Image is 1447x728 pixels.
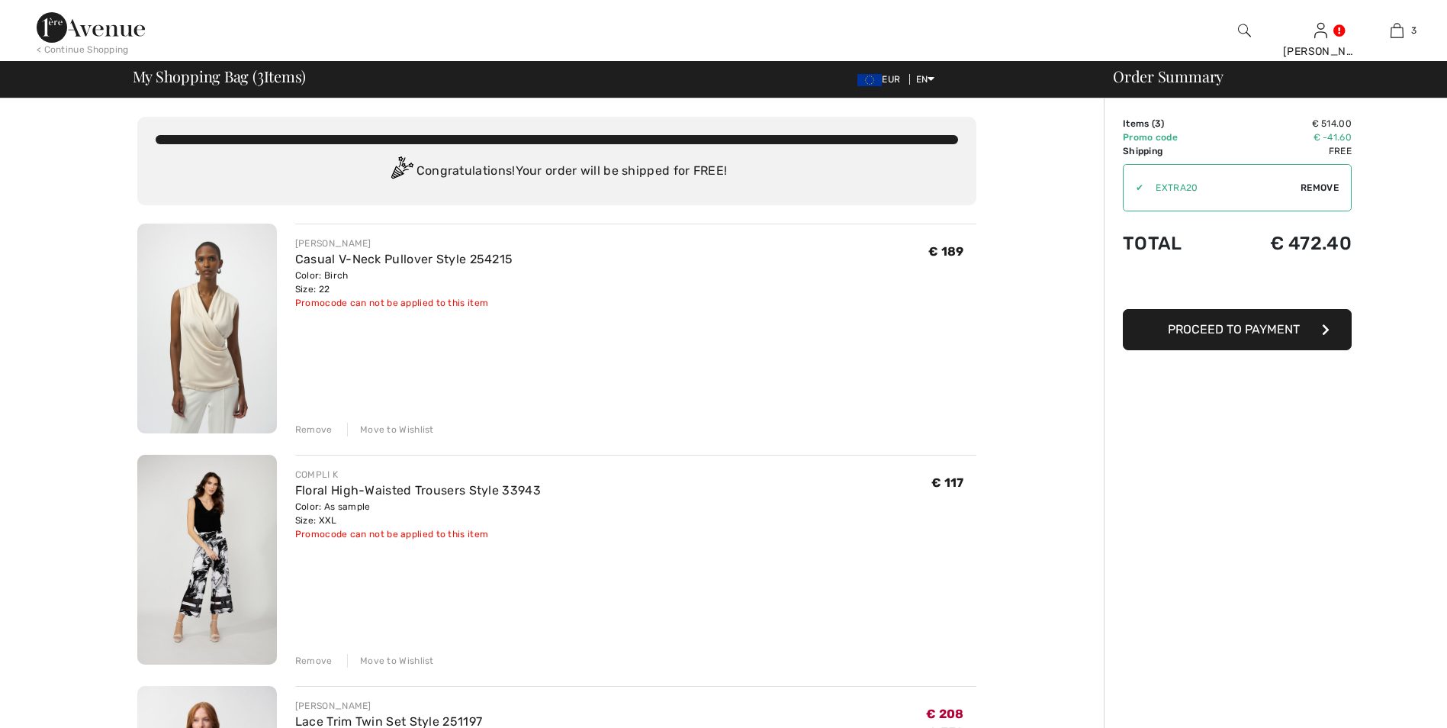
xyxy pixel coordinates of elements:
span: € 208 [926,707,964,721]
img: Euro [857,74,882,86]
button: Proceed to Payment [1123,309,1352,350]
td: Items ( ) [1123,117,1219,130]
img: search the website [1238,21,1251,40]
span: 3 [257,65,264,85]
img: 1ère Avenue [37,12,145,43]
td: Free [1219,144,1352,158]
a: Floral High-Waisted Trousers Style 33943 [295,483,541,498]
span: Remove [1301,181,1339,195]
span: EUR [857,74,906,85]
span: € 117 [931,475,964,490]
div: [PERSON_NAME] [295,699,482,713]
img: My Info [1314,21,1327,40]
div: < Continue Shopping [37,43,129,56]
div: Move to Wishlist [347,654,434,668]
div: Color: Birch Size: 22 [295,269,513,296]
div: Remove [295,654,333,668]
img: My Bag [1391,21,1404,40]
div: [PERSON_NAME] [295,237,513,250]
td: € 514.00 [1219,117,1352,130]
div: Congratulations! Your order will be shipped for FREE! [156,156,958,187]
td: Total [1123,217,1219,269]
td: € -41.60 [1219,130,1352,144]
div: Move to Wishlist [347,423,434,436]
img: Congratulation2.svg [386,156,416,187]
span: Proceed to Payment [1168,322,1300,337]
td: Shipping [1123,144,1219,158]
div: Promocode can not be applied to this item [295,527,541,541]
span: My Shopping Bag ( Items) [133,69,307,84]
a: Casual V-Neck Pullover Style 254215 [295,252,513,266]
div: ✔ [1124,181,1143,195]
div: Remove [295,423,333,436]
span: EN [916,74,935,85]
td: € 472.40 [1219,217,1352,269]
img: Floral High-Waisted Trousers Style 33943 [137,455,277,665]
a: 3 [1359,21,1434,40]
span: 3 [1411,24,1416,37]
input: Promo code [1143,165,1301,211]
td: Promo code [1123,130,1219,144]
div: [PERSON_NAME] [1283,43,1358,60]
a: Sign In [1314,23,1327,37]
img: Casual V-Neck Pullover Style 254215 [137,224,277,433]
div: Order Summary [1095,69,1438,84]
div: Color: As sample Size: XXL [295,500,541,527]
iframe: PayPal [1123,269,1352,304]
div: Promocode can not be applied to this item [295,296,513,310]
span: 3 [1155,118,1161,129]
span: € 189 [928,244,964,259]
div: COMPLI K [295,468,541,482]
